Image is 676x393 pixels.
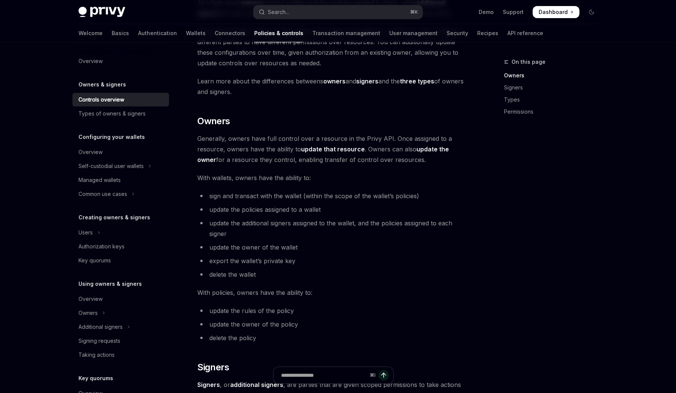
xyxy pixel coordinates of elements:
a: Signers [504,82,604,94]
a: Owners [504,69,604,82]
h5: Configuring your wallets [78,133,145,142]
span: update the policies assigned to a wallet [209,206,321,213]
a: Welcome [78,24,103,42]
a: API reference [507,24,543,42]
a: Security [447,24,468,42]
a: owners [323,77,346,85]
button: Toggle Users section [72,226,169,239]
span: Dashboard [539,8,568,16]
a: Dashboard [533,6,579,18]
a: Basics [112,24,129,42]
div: Managed wallets [78,176,121,185]
span: With wallets, owners have the ability to: [197,173,469,183]
h5: Using owners & signers [78,279,142,288]
a: Authorization keys [72,240,169,253]
span: On this page [512,57,545,66]
span: delete the wallet [209,271,256,278]
div: Overview [78,57,103,66]
span: sign and transact with the wallet (within the scope of the wallet’s policies) [209,192,419,200]
div: Users [78,228,93,237]
a: signers [356,77,378,85]
a: Wallets [186,24,206,42]
a: Overview [72,145,169,159]
button: Toggle Common use cases section [72,187,169,201]
span: With policies, owners have the ability to: [197,287,469,298]
div: Authorization keys [78,242,124,251]
span: update the owner of the wallet [209,244,298,251]
li: update the rules of the policy [197,305,469,316]
span: Learn more about the differences betweens and and the of owners and signers. [197,76,469,97]
div: Owners [78,308,98,317]
a: three types [400,77,434,85]
a: Managed wallets [72,173,169,187]
a: Transaction management [312,24,380,42]
a: User management [389,24,438,42]
a: Taking actions [72,348,169,362]
a: Connectors [215,24,245,42]
a: Overview [72,292,169,306]
h5: Key quorums [78,374,113,383]
span: Signers [197,361,229,373]
li: update the owner of the policy [197,319,469,330]
span: ⌘ K [410,9,418,15]
button: Toggle dark mode [585,6,598,18]
button: Send message [378,370,389,381]
a: Authentication [138,24,177,42]
h5: Creating owners & signers [78,213,150,222]
a: Permissions [504,106,604,118]
div: Overview [78,148,103,157]
a: Demo [479,8,494,16]
h5: Owners & signers [78,80,126,89]
div: Taking actions [78,350,115,359]
a: Overview [72,54,169,68]
div: Additional signers [78,322,123,331]
button: Toggle Additional signers section [72,320,169,334]
strong: update that resource [301,145,365,153]
a: Support [503,8,524,16]
div: Overview [78,294,103,304]
a: Recipes [477,24,498,42]
input: Ask a question... [281,367,367,384]
div: Signing requests [78,336,120,345]
a: Policies & controls [254,24,303,42]
button: Toggle Self-custodial user wallets section [72,159,169,173]
span: Owners [197,115,230,127]
div: Common use cases [78,190,127,199]
div: Search... [268,8,289,17]
a: Types of owners & signers [72,107,169,120]
img: dark logo [78,7,125,17]
div: Types of owners & signers [78,109,146,118]
span: Privy also enables custom configurations of owners and signers, so that you can configure differe... [197,26,469,68]
a: Controls overview [72,93,169,106]
a: Key quorums [72,254,169,267]
span: Generally, owners have full control over a resource in the Privy API. Once assigned to a resource... [197,133,469,165]
div: Self-custodial user wallets [78,162,144,171]
button: Open search [253,5,422,19]
li: delete the policy [197,333,469,343]
button: Toggle Owners section [72,306,169,320]
a: Types [504,94,604,106]
span: export the wallet’s private key [209,257,295,265]
a: Signing requests [72,334,169,348]
div: Key quorums [78,256,111,265]
span: update the additional signers assigned to the wallet, and the policies assigned to each signer [209,219,452,237]
div: Controls overview [78,95,124,104]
